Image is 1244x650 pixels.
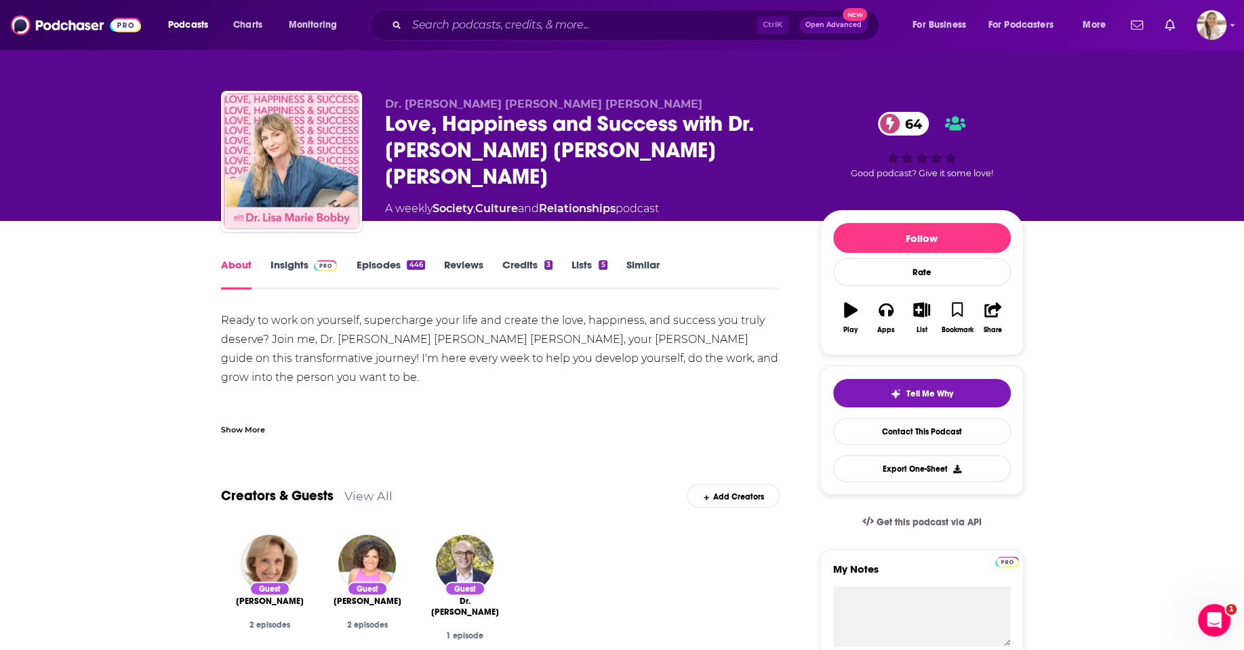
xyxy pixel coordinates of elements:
span: 64 [891,112,929,136]
button: Bookmark [940,293,975,342]
a: Society [433,202,473,215]
a: Credits3 [502,258,553,289]
a: Creators & Guests [221,487,334,504]
img: Helen Fisher [241,535,298,592]
span: For Business [912,16,966,35]
div: Share [984,326,1002,334]
a: Get this podcast via API [851,506,992,539]
span: Dr. [PERSON_NAME] [427,596,503,617]
button: tell me why sparkleTell Me Why [833,379,1011,407]
img: Dr. Justin Garcia [436,535,494,592]
a: Show notifications dropdown [1125,14,1148,37]
a: Contact This Podcast [833,418,1011,445]
div: Add Creators [687,484,780,508]
span: Charts [233,16,262,35]
a: About [221,258,252,289]
a: Show notifications dropdown [1159,14,1180,37]
img: User Profile [1197,10,1226,40]
span: 1 [1226,604,1237,615]
a: Similar [626,258,660,289]
span: Podcasts [168,16,208,35]
span: Open Advanced [805,22,862,28]
a: Helen Fisher [236,596,304,607]
div: Guest [347,582,388,596]
a: Dr. Justin Garcia [427,596,503,617]
div: List [917,326,927,334]
a: Charts [224,14,270,36]
div: 446 [407,260,424,270]
div: Guest [445,582,485,596]
a: Damona Hoffman [334,596,401,607]
img: Podchaser Pro [995,556,1019,567]
span: [PERSON_NAME] [334,596,401,607]
div: Ready to work on yourself, supercharge your life and create the love, happiness, and success you ... [221,311,780,615]
div: 2 episodes [232,620,308,630]
img: tell me why sparkle [890,388,901,399]
div: 3 [544,260,553,270]
div: 64Good podcast? Give it some love! [820,98,1024,192]
span: [PERSON_NAME] [236,596,304,607]
span: Ctrl K [757,16,788,34]
div: 5 [599,260,607,270]
span: Dr. [PERSON_NAME] [PERSON_NAME] [PERSON_NAME] [385,98,702,110]
div: 2 episodes [329,620,405,630]
button: Open AdvancedNew [799,17,868,33]
span: , [473,202,475,215]
span: Monitoring [289,16,337,35]
span: Get this podcast via API [876,516,981,528]
button: Share [975,293,1010,342]
button: Show profile menu [1197,10,1226,40]
div: A weekly podcast [385,201,659,217]
div: 1 episode [427,631,503,641]
span: Tell Me Why [906,388,953,399]
a: Culture [475,202,518,215]
button: List [904,293,939,342]
a: Episodes446 [356,258,424,289]
div: Play [843,326,858,334]
button: open menu [1073,14,1123,36]
button: open menu [980,14,1073,36]
div: Rate [833,258,1011,286]
button: Follow [833,223,1011,253]
a: Pro website [995,554,1019,567]
div: Bookmark [941,326,973,334]
span: For Podcasters [988,16,1054,35]
img: Damona Hoffman [338,535,396,592]
span: Good podcast? Give it some love! [851,168,993,178]
label: My Notes [833,563,1011,586]
span: New [843,8,867,21]
div: Apps [877,326,895,334]
div: Search podcasts, credits, & more... [382,9,892,41]
img: Love, Happiness and Success with Dr. Lisa Marie Bobby [224,94,359,229]
span: and [518,202,539,215]
input: Search podcasts, credits, & more... [407,14,757,36]
button: Export One-Sheet [833,455,1011,482]
a: Reviews [444,258,483,289]
button: open menu [159,14,226,36]
a: View All [344,489,393,503]
img: Podchaser Pro [314,260,338,271]
div: Guest [249,582,290,596]
span: More [1083,16,1106,35]
iframe: Intercom live chat [1198,604,1230,636]
span: Logged in as acquavie [1197,10,1226,40]
a: Relationships [539,202,616,215]
button: Apps [868,293,904,342]
button: open menu [279,14,355,36]
img: Podchaser - Follow, Share and Rate Podcasts [11,12,141,38]
a: Lists5 [571,258,607,289]
a: InsightsPodchaser Pro [270,258,338,289]
button: open menu [903,14,983,36]
a: 64 [878,112,929,136]
button: Play [833,293,868,342]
